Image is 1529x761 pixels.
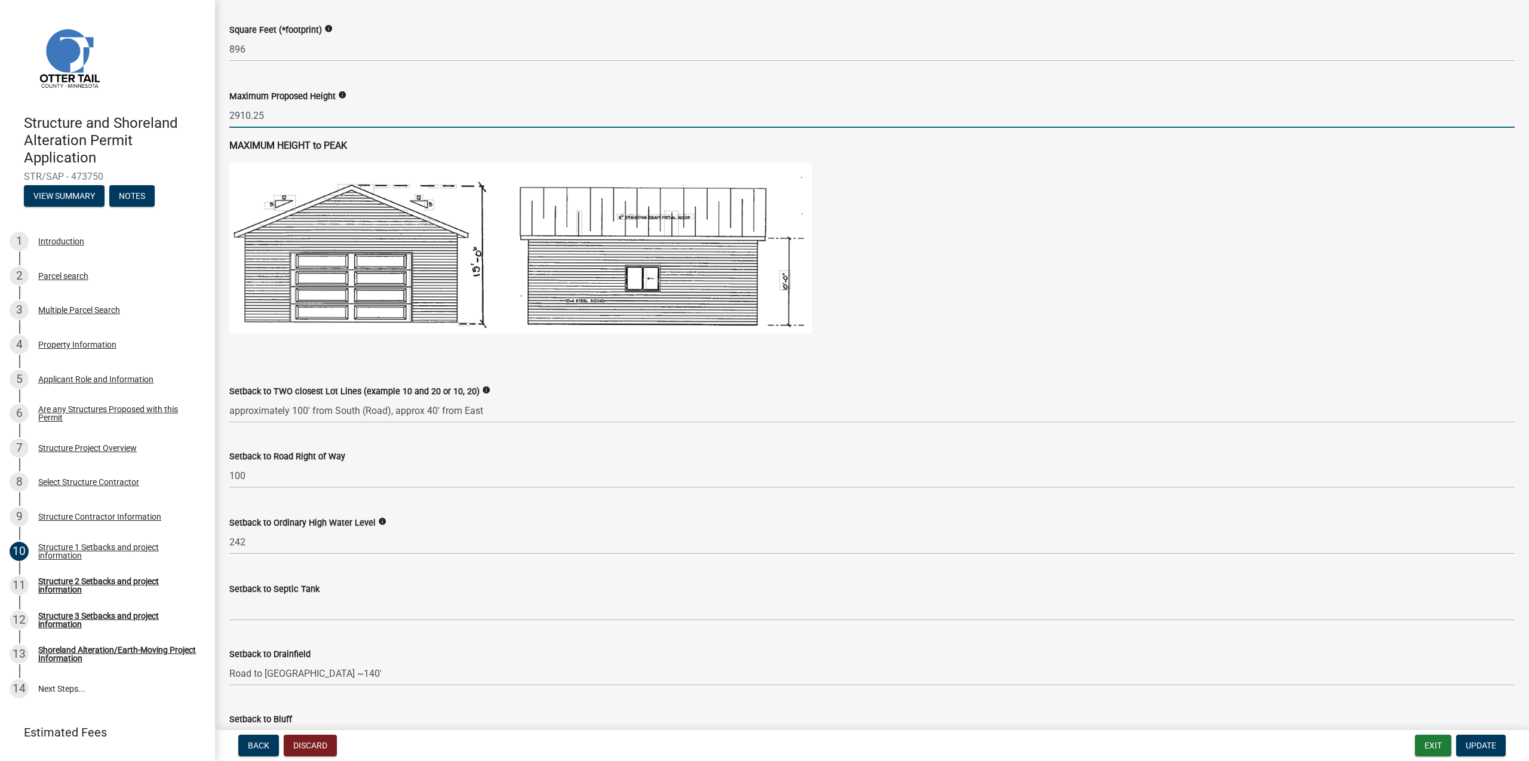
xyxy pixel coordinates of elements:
[10,232,29,251] div: 1
[324,24,333,33] i: info
[248,741,269,750] span: Back
[24,115,205,166] h4: Structure and Shoreland Alteration Permit Application
[24,171,191,182] span: STR/SAP - 473750
[482,386,490,394] i: info
[10,266,29,286] div: 2
[229,162,812,334] img: image_42e23c4b-ffdd-47ad-946e-070c62857ad5.png
[38,306,120,314] div: Multiple Parcel Search
[24,13,113,102] img: Otter Tail County, Minnesota
[38,375,153,383] div: Applicant Role and Information
[378,517,386,526] i: info
[38,513,161,521] div: Structure Contractor Information
[10,335,29,354] div: 4
[38,272,88,280] div: Parcel search
[38,543,196,560] div: Structure 1 Setbacks and project information
[10,370,29,389] div: 5
[229,26,322,35] label: Square Feet (*footprint)
[10,472,29,492] div: 8
[229,585,320,594] label: Setback to Septic Tank
[10,610,29,630] div: 12
[229,93,336,101] label: Maximum Proposed Height
[10,542,29,561] div: 10
[1466,741,1496,750] span: Update
[229,140,347,151] strong: MAXIMUM HEIGHT to PEAK
[24,192,105,202] wm-modal-confirm: Summary
[38,612,196,628] div: Structure 3 Setbacks and project information
[38,340,116,349] div: Property Information
[38,478,139,486] div: Select Structure Contractor
[38,646,196,662] div: Shoreland Alteration/Earth-Moving Project Information
[38,405,196,422] div: Are any Structures Proposed with this Permit
[38,444,137,452] div: Structure Project Overview
[10,576,29,595] div: 11
[24,185,105,207] button: View Summary
[1415,735,1451,756] button: Exit
[10,438,29,458] div: 7
[10,679,29,698] div: 14
[38,237,84,246] div: Introduction
[229,716,292,724] label: Setback to Bluff
[1456,735,1506,756] button: Update
[229,388,480,396] label: Setback to TWO closest Lot Lines (example 10 and 20 or 10, 20)
[238,735,279,756] button: Back
[229,650,311,659] label: Setback to Drainfield
[10,507,29,526] div: 9
[229,453,345,461] label: Setback to Road Right of Way
[229,519,376,527] label: Setback to Ordinary High Water Level
[338,91,346,99] i: info
[10,720,196,744] a: Estimated Fees
[284,735,337,756] button: Discard
[10,645,29,664] div: 13
[38,577,196,594] div: Structure 2 Setbacks and project information
[109,185,155,207] button: Notes
[10,300,29,320] div: 3
[10,404,29,423] div: 6
[109,192,155,202] wm-modal-confirm: Notes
